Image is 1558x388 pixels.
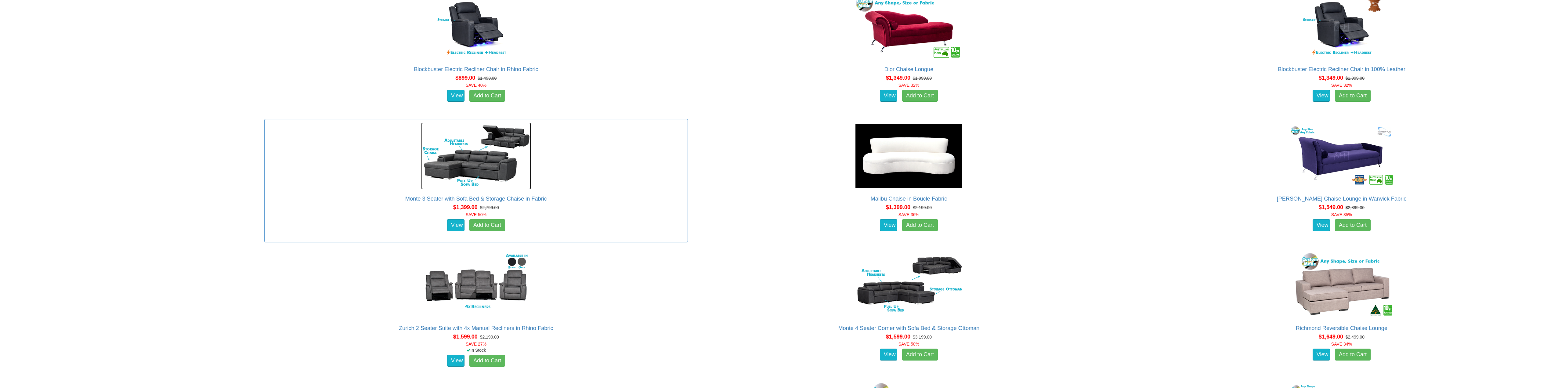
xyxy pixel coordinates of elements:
[469,219,505,231] a: Add to Cart
[1335,90,1371,102] a: Add to Cart
[1331,212,1352,217] font: SAVE 35%
[1277,196,1407,202] a: [PERSON_NAME] Chaise Lounge in Warwick Fabric
[466,342,486,346] font: SAVE 27%
[263,347,689,353] div: In Stock
[838,325,979,331] a: Monte 4 Seater Corner with Sofa Bed & Storage Ottoman
[405,196,547,202] a: Monte 3 Seater with Sofa Bed & Storage Chaise in Fabric
[854,252,964,319] img: Monte 4 Seater Corner with Sofa Bed & Storage Ottoman
[1331,83,1352,88] font: SAVE 32%
[478,76,497,81] del: $1,499.00
[886,204,910,210] span: $1,399.00
[913,335,932,339] del: $3,199.00
[1346,335,1365,339] del: $2,499.00
[913,76,932,81] del: $1,999.00
[1319,204,1343,210] span: $1,549.00
[455,75,475,81] span: $899.00
[1331,342,1352,346] font: SAVE 34%
[880,219,898,231] a: View
[1296,325,1387,331] a: Richmond Reversible Chaise Lounge
[447,355,465,367] a: View
[466,83,486,88] font: SAVE 40%
[1313,349,1330,361] a: View
[447,219,465,231] a: View
[469,355,505,367] a: Add to Cart
[1346,76,1365,81] del: $1,999.00
[453,204,478,210] span: $1,399.00
[1335,349,1371,361] a: Add to Cart
[902,349,938,361] a: Add to Cart
[898,83,919,88] font: SAVE 32%
[854,122,964,190] img: Malibu Chaise in Boucle Fabric
[1287,122,1397,190] img: Romeo Chaise Lounge in Warwick Fabric
[1346,205,1365,210] del: $2,399.00
[898,212,919,217] font: SAVE 36%
[913,205,932,210] del: $2,199.00
[886,334,910,340] span: $1,599.00
[884,66,934,72] a: Dior Chaise Longue
[480,335,499,339] del: $2,199.00
[453,334,478,340] span: $1,599.00
[1319,75,1343,81] span: $1,349.00
[414,66,538,72] a: Blockbuster Electric Recliner Chair in Rhino Fabric
[1319,334,1343,340] span: $1,649.00
[466,212,486,217] font: SAVE 50%
[898,342,919,346] font: SAVE 50%
[1335,219,1371,231] a: Add to Cart
[1313,219,1330,231] a: View
[871,196,947,202] a: Malibu Chaise in Boucle Fabric
[880,90,898,102] a: View
[1313,90,1330,102] a: View
[480,205,499,210] del: $2,799.00
[886,75,910,81] span: $1,349.00
[469,90,505,102] a: Add to Cart
[447,90,465,102] a: View
[902,90,938,102] a: Add to Cart
[421,122,531,190] img: Monte 3 Seater with Sofa Bed & Storage Chaise in Fabric
[1278,66,1405,72] a: Blockbuster Electric Recliner Chair in 100% Leather
[1287,252,1397,319] img: Richmond Reversible Chaise Lounge
[880,349,898,361] a: View
[399,325,553,331] a: Zurich 2 Seater Suite with 4x Manual Recliners in Rhino Fabric
[902,219,938,231] a: Add to Cart
[421,252,531,319] img: Zurich 2 Seater Suite with 4x Manual Recliners in Rhino Fabric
